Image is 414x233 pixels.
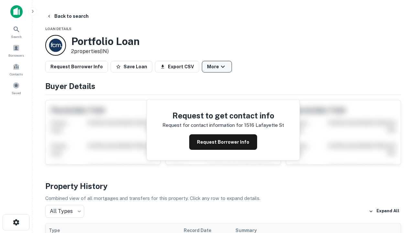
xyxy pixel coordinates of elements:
button: Request Borrower Info [45,61,108,72]
button: Expand All [367,206,401,216]
a: Saved [2,79,30,97]
img: capitalize-icon.png [10,5,23,18]
p: Combined view of all mortgages and transfers for this property. Click any row to expand details. [45,194,401,202]
p: 2 properties (IN) [71,48,140,55]
a: Contacts [2,61,30,78]
h3: Portfolio Loan [71,35,140,48]
button: Request Borrower Info [189,134,257,150]
span: Loan Details [45,27,71,31]
a: Search [2,23,30,40]
button: More [202,61,232,72]
button: Back to search [44,10,91,22]
p: 1516 lafayette st [244,121,284,129]
a: Borrowers [2,42,30,59]
button: Export CSV [155,61,199,72]
p: Request for contact information for [162,121,243,129]
div: All Types [45,205,84,218]
span: Saved [12,90,21,95]
span: Borrowers [8,53,24,58]
h4: Property History [45,180,401,192]
button: Save Loan [111,61,152,72]
span: Contacts [10,72,23,77]
span: Search [11,34,22,39]
h4: Request to get contact info [162,110,284,121]
iframe: Chat Widget [382,161,414,192]
h4: Buyer Details [45,80,401,92]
